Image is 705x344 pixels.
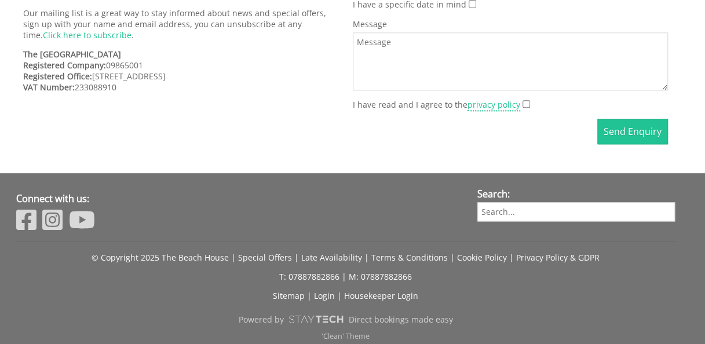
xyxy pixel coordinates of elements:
h3: Connect with us: [16,192,464,205]
a: Terms & Conditions [371,252,448,263]
h3: Search: [477,188,675,200]
a: Sitemap [273,290,305,301]
img: Facebook [16,208,36,231]
a: Powered byDirect bookings made easy [16,309,675,329]
input: Search... [477,202,675,221]
img: scrumpy.png [288,312,344,326]
span: | [342,271,346,282]
img: Instagram [42,208,63,231]
button: Send Enquiry [597,119,668,144]
strong: Registered Company: [23,60,106,71]
strong: The [GEOGRAPHIC_DATA] [23,49,121,60]
p: Our mailing list is a great way to stay informed about news and special offers, sign up with your... [23,8,339,41]
a: Privacy Policy & GDPR [516,252,600,263]
a: Click here to subscribe [43,30,131,41]
img: Youtube [69,208,95,231]
span: | [307,290,312,301]
label: Message [353,19,669,30]
span: | [294,252,299,263]
a: Late Availability [301,252,362,263]
span: | [364,252,369,263]
span: | [450,252,455,263]
p: 09865001 [STREET_ADDRESS] 233088910 [23,49,339,93]
span: | [509,252,514,263]
a: M: 07887882866 [349,271,412,282]
a: Cookie Policy [457,252,507,263]
a: privacy policy [467,99,520,111]
a: © Copyright 2025 The Beach House [92,252,229,263]
strong: VAT Number: [23,82,75,93]
p: 'Clean' Theme [16,331,675,341]
a: T: 07887882866 [279,271,339,282]
a: Login [314,290,335,301]
strong: Registered Office: [23,71,92,82]
span: | [337,290,342,301]
a: Housekeeper Login [344,290,418,301]
span: | [231,252,236,263]
label: I have read and I agree to the [353,99,520,110]
a: Special Offers [238,252,292,263]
